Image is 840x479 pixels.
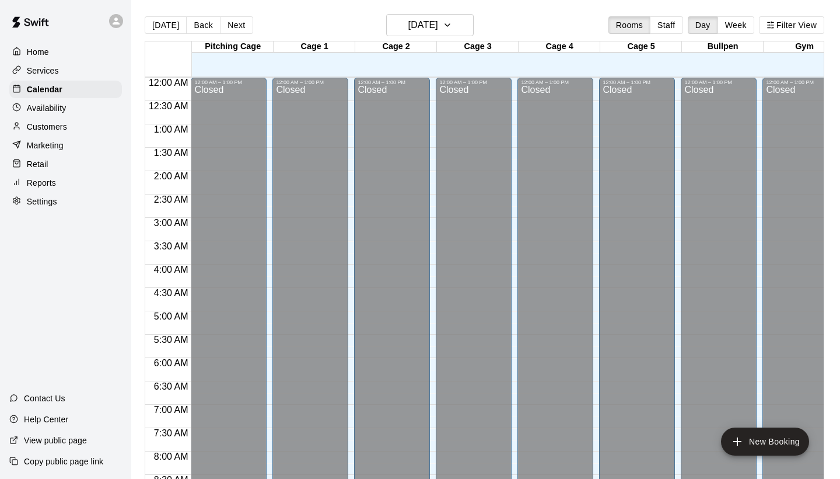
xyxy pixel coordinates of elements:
p: Contact Us [24,393,65,404]
div: 12:00 AM – 1:00 PM [276,79,345,85]
a: Calendar [9,81,122,98]
span: 6:00 AM [151,358,191,368]
p: Help Center [24,414,68,425]
div: 12:00 AM – 1:00 PM [521,79,590,85]
button: [DATE] [386,14,474,36]
span: 1:30 AM [151,148,191,158]
p: Retail [27,158,48,170]
p: Calendar [27,84,62,95]
p: Availability [27,102,66,114]
span: 7:30 AM [151,428,191,438]
button: Staff [650,16,683,34]
a: Availability [9,99,122,117]
button: add [721,428,809,456]
button: Rooms [608,16,650,34]
button: Next [220,16,253,34]
div: 12:00 AM – 1:00 PM [603,79,671,85]
button: Back [186,16,220,34]
button: [DATE] [145,16,187,34]
span: 5:30 AM [151,335,191,345]
a: Home [9,43,122,61]
div: Pitching Cage [192,41,274,53]
div: Cage 2 [355,41,437,53]
div: 12:00 AM – 1:00 PM [194,79,263,85]
p: Reports [27,177,56,189]
div: 12:00 AM – 1:00 PM [358,79,426,85]
span: 12:30 AM [146,101,191,111]
span: 5:00 AM [151,311,191,321]
a: Reports [9,174,122,192]
a: Services [9,62,122,79]
div: 12:00 AM – 1:00 PM [684,79,753,85]
h6: [DATE] [408,17,438,33]
span: 2:00 AM [151,171,191,181]
span: 7:00 AM [151,405,191,415]
a: Customers [9,118,122,136]
button: Filter View [759,16,824,34]
button: Week [717,16,754,34]
a: Retail [9,155,122,173]
a: Settings [9,193,122,210]
p: View public page [24,435,87,446]
div: Cage 1 [274,41,355,53]
div: 12:00 AM – 1:00 PM [439,79,508,85]
p: Settings [27,196,57,207]
p: Copy public page link [24,456,103,467]
div: Cage 4 [519,41,600,53]
span: 3:30 AM [151,241,191,251]
p: Home [27,46,49,58]
span: 6:30 AM [151,381,191,391]
div: Cage 5 [600,41,682,53]
span: 2:30 AM [151,195,191,204]
div: Bullpen [682,41,764,53]
span: 3:00 AM [151,218,191,228]
div: 12:00 AM – 1:00 PM [766,79,824,85]
span: 12:00 AM [146,78,191,88]
div: Cage 3 [437,41,519,53]
p: Customers [27,121,67,133]
button: Day [688,16,718,34]
span: 4:00 AM [151,265,191,275]
a: Marketing [9,137,122,154]
span: 1:00 AM [151,124,191,134]
span: 8:00 AM [151,452,191,461]
span: 4:30 AM [151,288,191,298]
p: Marketing [27,140,64,151]
p: Services [27,65,59,77]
